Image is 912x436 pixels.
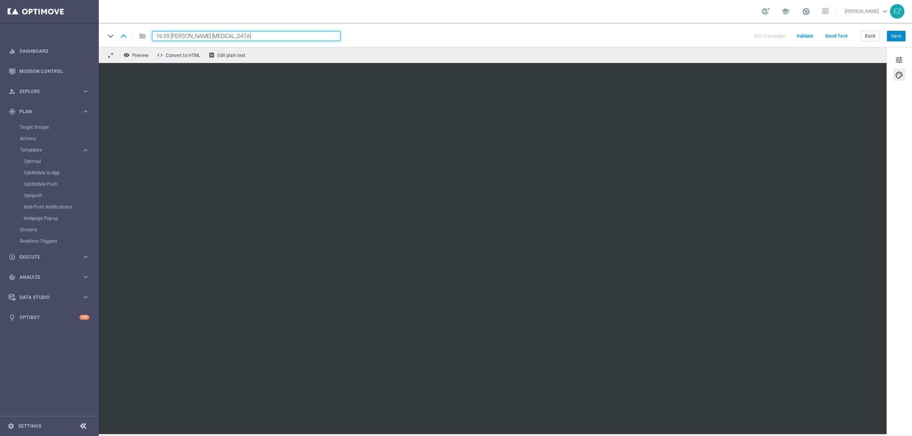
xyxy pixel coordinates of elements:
[893,54,905,66] button: tune
[19,41,89,61] a: Dashboard
[19,295,82,300] span: Data Studio
[18,424,41,428] a: Settings
[24,181,79,187] a: OptiMobile Push
[20,133,98,144] div: Actions
[19,61,89,81] a: Mission Control
[19,255,82,259] span: Execute
[796,33,814,39] span: Validate
[20,147,90,153] button: Templates keyboard_arrow_right
[24,204,79,210] a: Web Push Notifications
[20,224,98,235] div: Streams
[155,50,204,60] button: code Convert to HTML
[9,88,16,95] i: person_search
[24,213,98,224] div: Webpage Pop-up
[8,68,90,74] button: Mission Control
[19,89,82,94] span: Explore
[132,53,149,58] span: Preview
[9,48,16,55] i: equalizer
[9,108,82,115] div: Plan
[8,88,90,95] button: person_search Explore keyboard_arrow_right
[895,70,903,80] span: palette
[8,48,90,54] button: equalizer Dashboard
[79,315,89,320] div: +10
[9,61,89,81] div: Mission Control
[890,4,904,19] div: EZ
[118,30,129,42] i: keyboard_arrow_up
[24,156,98,167] div: Optimail
[895,55,903,65] span: tune
[9,294,82,301] div: Data Studio
[217,53,245,58] span: Edit plain text
[20,144,98,224] div: Templates
[844,6,890,17] a: [PERSON_NAME]keyboard_arrow_down
[82,253,89,261] i: keyboard_arrow_right
[82,273,89,281] i: keyboard_arrow_right
[881,7,889,16] span: keyboard_arrow_down
[887,31,906,41] button: Save
[8,274,90,280] button: track_changes Analyze keyboard_arrow_right
[8,314,90,321] button: lightbulb Optibot +10
[20,148,74,152] span: Templates
[8,109,90,115] button: gps_fixed Plan keyboard_arrow_right
[19,275,82,280] span: Analyze
[9,307,89,327] div: Optibot
[20,148,82,152] div: Templates
[24,167,98,179] div: OptiMobile In-App
[9,274,82,281] div: Analyze
[122,50,152,60] button: remove_red_eye Preview
[24,170,79,176] a: OptiMobile In-App
[19,307,79,327] a: Optibot
[8,254,90,260] button: play_circle_outline Execute keyboard_arrow_right
[9,88,82,95] div: Explore
[795,31,815,41] button: Validate
[9,254,82,261] div: Execute
[8,294,90,300] button: Data Studio keyboard_arrow_right
[20,124,79,130] a: Target Groups
[9,254,16,261] i: play_circle_outline
[20,238,79,244] a: Realtime Triggers
[20,122,98,133] div: Target Groups
[82,147,89,154] i: keyboard_arrow_right
[24,193,79,199] a: Optipush
[20,235,98,247] div: Realtime Triggers
[82,108,89,115] i: keyboard_arrow_right
[861,31,880,41] button: Back
[24,215,79,221] a: Webpage Pop-up
[24,158,79,164] a: Optimail
[152,31,340,41] input: Enter a unique template name
[9,108,16,115] i: gps_fixed
[20,227,79,233] a: Streams
[781,7,790,16] span: school
[893,69,905,81] button: palette
[24,179,98,190] div: OptiMobile Push
[824,31,849,41] button: Send Test
[9,274,16,281] i: track_changes
[8,423,14,430] i: settings
[82,294,89,301] i: keyboard_arrow_right
[157,52,163,58] span: code
[209,52,215,58] i: receipt
[166,53,200,58] span: Convert to HTML
[123,52,130,58] i: remove_red_eye
[20,136,79,142] a: Actions
[24,190,98,201] div: Optipush
[207,50,249,60] button: receipt Edit plain text
[19,109,82,114] span: Plan
[9,41,89,61] div: Dashboard
[82,88,89,95] i: keyboard_arrow_right
[24,201,98,213] div: Web Push Notifications
[9,314,16,321] i: lightbulb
